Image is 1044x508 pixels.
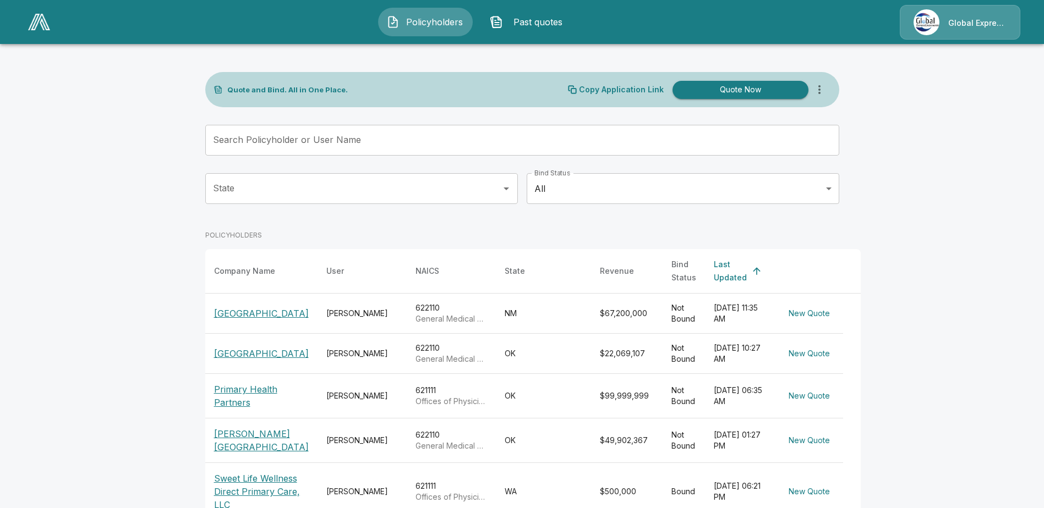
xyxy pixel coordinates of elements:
p: General Medical and Surgical Hospitals [416,440,487,451]
p: Copy Application Link [579,86,664,93]
div: [PERSON_NAME] [326,348,398,359]
td: Not Bound [663,374,705,418]
button: New Quote [784,430,834,451]
p: General Medical and Surgical Hospitals [416,313,487,324]
button: New Quote [784,344,834,364]
th: Bind Status [663,249,705,294]
td: $99,999,999 [591,374,663,418]
button: Past quotes IconPast quotes [482,8,576,36]
button: Policyholders IconPolicyholders [378,8,473,36]
td: Not Bound [663,418,705,463]
button: more [808,79,830,101]
p: General Medical and Surgical Hospitals [416,354,487,365]
div: [PERSON_NAME] [326,486,398,497]
p: [GEOGRAPHIC_DATA] [214,347,309,360]
td: [DATE] 11:35 AM [705,294,775,334]
div: 622110 [416,429,487,451]
td: Not Bound [663,334,705,374]
div: All [527,173,839,204]
div: 621111 [416,481,487,503]
p: POLICYHOLDERS [205,230,262,240]
a: Quote Now [668,81,808,99]
p: Offices of Physicians (except Mental Health Specialists) [416,396,487,407]
p: Offices of Physicians (except Mental Health Specialists) [416,492,487,503]
td: Not Bound [663,294,705,334]
span: Policyholders [404,15,464,29]
div: 622110 [416,302,487,324]
img: Past quotes Icon [490,15,503,29]
td: $22,069,107 [591,334,663,374]
button: Open [499,181,514,196]
button: New Quote [784,386,834,406]
div: Company Name [214,264,275,278]
div: NAICS [416,264,439,278]
p: [PERSON_NAME][GEOGRAPHIC_DATA] [214,427,309,454]
div: User [326,264,344,278]
p: [GEOGRAPHIC_DATA] [214,307,309,320]
td: OK [496,374,591,418]
div: 622110 [416,343,487,365]
td: NM [496,294,591,334]
p: Quote and Bind. All in One Place. [227,86,348,93]
td: OK [496,334,591,374]
div: [PERSON_NAME] [326,308,398,319]
td: [DATE] 01:27 PM [705,418,775,463]
img: AA Logo [28,14,50,30]
span: Past quotes [507,15,568,29]
p: Primary Health Partners [214,383,309,409]
label: Bind Status [534,168,570,178]
div: [PERSON_NAME] [326,435,398,446]
button: Quote Now [673,81,808,99]
div: [PERSON_NAME] [326,390,398,401]
button: New Quote [784,303,834,324]
td: [DATE] 06:35 AM [705,374,775,418]
button: New Quote [784,482,834,502]
div: State [505,264,525,278]
div: Last Updated [714,258,747,284]
td: $67,200,000 [591,294,663,334]
img: Policyholders Icon [386,15,400,29]
div: Revenue [600,264,634,278]
td: OK [496,418,591,463]
td: [DATE] 10:27 AM [705,334,775,374]
div: 621111 [416,385,487,407]
td: $49,902,367 [591,418,663,463]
